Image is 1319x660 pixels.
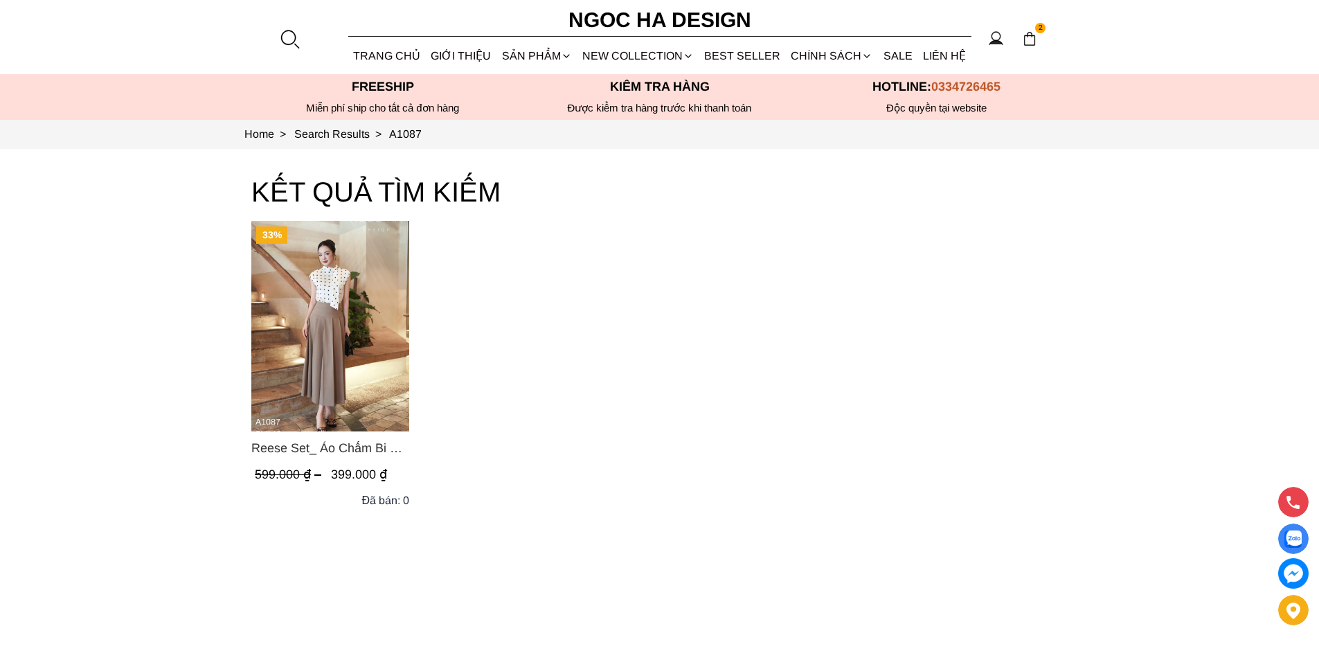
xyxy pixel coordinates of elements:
[244,80,521,94] p: Freeship
[251,221,409,431] a: Product image - Reese Set_ Áo Chấm Bi Vai Chờm Mix Chân Váy Xếp Ly Hông Màu Nâu Tây A1087+CV142
[878,37,917,74] a: SALE
[244,128,294,140] a: Link to Home
[331,467,387,481] span: 399.000 ₫
[931,80,1001,93] span: 0334726465
[251,438,409,458] a: Link to Reese Set_ Áo Chấm Bi Vai Chờm Mix Chân Váy Xếp Ly Hông Màu Nâu Tây A1087+CV142
[361,492,409,509] div: Đã bán: 0
[786,37,878,74] div: Chính sách
[274,128,291,140] span: >
[699,37,786,74] a: BEST SELLER
[496,37,577,74] div: SẢN PHẨM
[294,128,389,140] a: Link to Search Results
[798,80,1075,94] p: Hotline:
[426,37,496,74] a: GIỚI THIỆU
[251,438,409,458] span: Reese Set_ Áo Chấm Bi Vai Chờm Mix Chân Váy Xếp Ly Hông Màu Nâu Tây A1087+CV142
[251,170,1068,214] h3: KẾT QUẢ TÌM KIẾM
[1278,558,1309,589] a: messenger
[610,80,710,93] font: Kiểm tra hàng
[251,221,409,431] img: Reese Set_ Áo Chấm Bi Vai Chờm Mix Chân Váy Xếp Ly Hông Màu Nâu Tây A1087+CV142
[244,102,521,114] div: Miễn phí ship cho tất cả đơn hàng
[1278,524,1309,554] a: Display image
[1284,530,1302,548] img: Display image
[389,128,422,140] a: Link to A1087
[521,102,798,114] p: Được kiểm tra hàng trước khi thanh toán
[577,37,699,74] a: NEW COLLECTION
[556,3,764,37] a: Ngoc Ha Design
[255,467,325,481] span: 599.000 ₫
[348,37,426,74] a: TRANG CHỦ
[370,128,387,140] span: >
[1022,31,1037,46] img: img-CART-ICON-ksit0nf1
[1035,23,1046,34] span: 2
[917,37,971,74] a: LIÊN HỆ
[798,102,1075,114] h6: Độc quyền tại website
